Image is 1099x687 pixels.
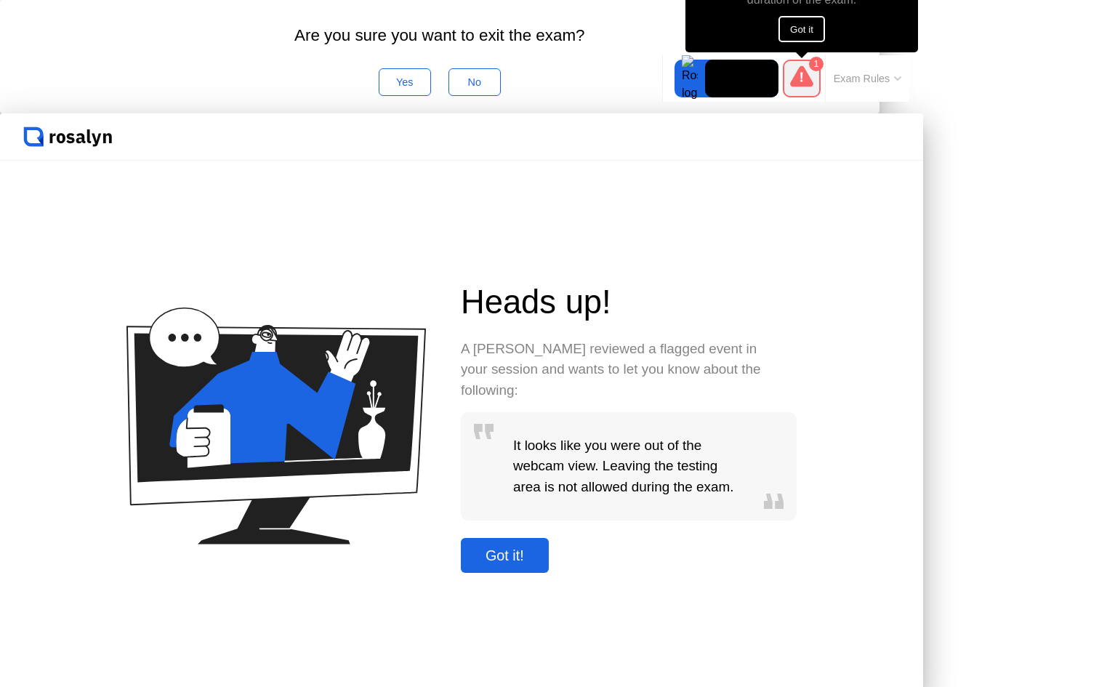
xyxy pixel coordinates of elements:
[379,68,431,96] button: Yes
[454,76,496,88] div: No
[507,412,750,521] div: It looks like you were out of the webcam view. Leaving the testing area is not allowed during the...
[829,72,906,85] button: Exam Rules
[465,547,544,564] div: Got it!
[461,278,797,327] div: Heads up!
[461,538,549,573] button: Got it!
[384,76,426,88] div: Yes
[809,57,824,71] div: 1
[461,339,766,401] div: A [PERSON_NAME] reviewed a flagged event in your session and wants to let you know about the foll...
[23,23,856,48] div: Are you sure you want to exit the exam?
[448,68,501,96] button: No
[778,16,825,42] button: Got it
